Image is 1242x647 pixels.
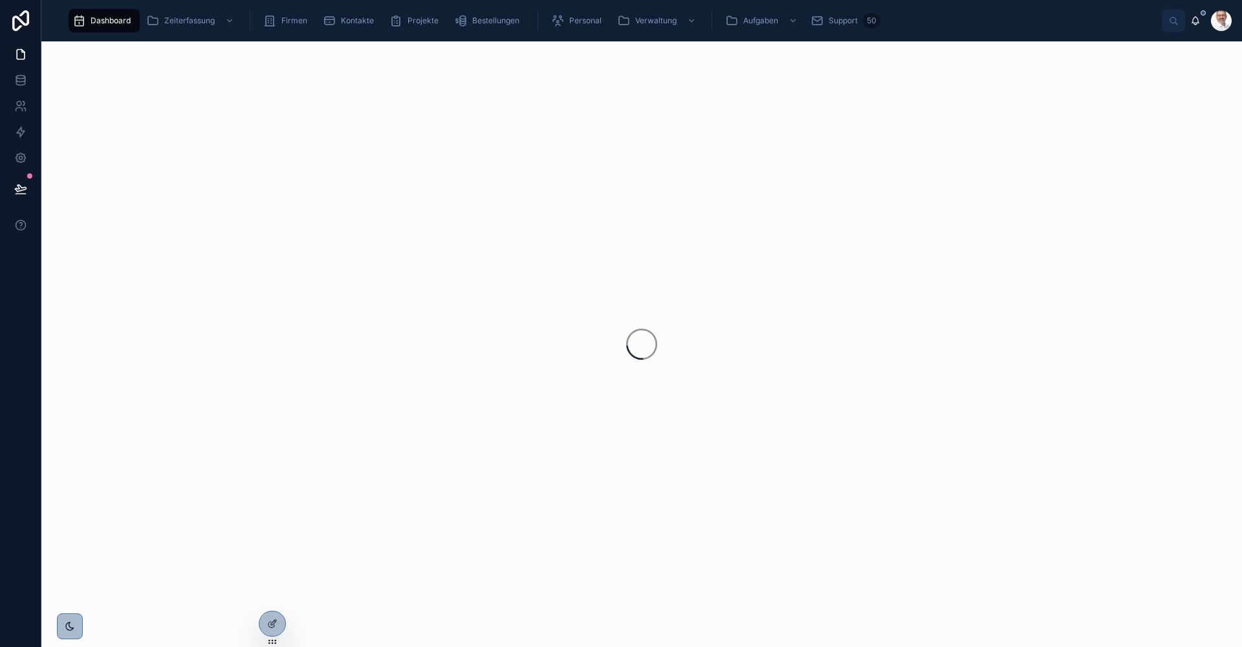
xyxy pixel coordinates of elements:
span: Projekte [408,16,439,26]
span: Support [829,16,858,26]
a: Verwaltung [613,9,703,32]
a: Support50 [807,9,884,32]
div: scrollable content [62,6,1162,35]
a: Firmen [259,9,316,32]
a: Personal [547,9,611,32]
span: Aufgaben [743,16,778,26]
span: Verwaltung [635,16,677,26]
a: Dashboard [69,9,140,32]
a: Kontakte [319,9,383,32]
span: Dashboard [91,16,131,26]
a: Bestellungen [450,9,528,32]
a: Projekte [386,9,448,32]
span: Personal [569,16,602,26]
a: Aufgaben [721,9,804,32]
div: 50 [863,13,880,28]
a: Zeiterfassung [142,9,241,32]
span: Zeiterfassung [164,16,215,26]
span: Bestellungen [472,16,519,26]
span: Kontakte [341,16,374,26]
span: Firmen [281,16,307,26]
